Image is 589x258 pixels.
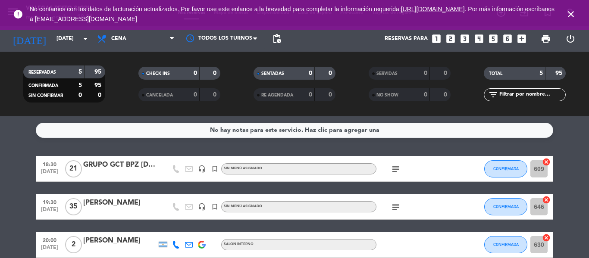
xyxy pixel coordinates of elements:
strong: 5 [539,70,543,76]
i: cancel [542,196,551,204]
strong: 0 [213,70,218,76]
span: No contamos con los datos de facturación actualizados. Por favor use este enlance a la brevedad p... [30,6,555,22]
span: 18:30 [39,159,60,169]
strong: 95 [94,69,103,75]
i: close [566,9,576,19]
strong: 0 [329,70,334,76]
span: print [541,34,551,44]
strong: 5 [78,69,82,75]
button: CONFIRMADA [484,198,527,215]
span: 20:00 [39,235,60,245]
i: headset_mic [198,165,206,173]
span: CONFIRMADA [493,166,519,171]
strong: 0 [98,92,103,98]
span: 19:30 [39,197,60,207]
span: NO SHOW [376,93,398,97]
span: SALON INTERNO [224,242,254,246]
strong: 0 [213,92,218,98]
div: [PERSON_NAME] [83,235,157,246]
span: CONFIRMADA [493,242,519,247]
input: Filtrar por nombre... [498,90,565,99]
strong: 0 [424,70,427,76]
i: looks_6 [502,33,513,44]
span: 2 [65,236,82,253]
i: arrow_drop_down [80,34,91,44]
span: 21 [65,160,82,177]
i: add_box [516,33,527,44]
i: looks_4 [473,33,485,44]
i: looks_5 [488,33,499,44]
span: pending_actions [272,34,282,44]
strong: 0 [78,92,82,98]
i: looks_two [445,33,456,44]
span: Cena [111,36,126,42]
i: subject [391,164,401,174]
i: [DATE] [6,29,52,48]
i: headset_mic [198,203,206,211]
div: LOG OUT [558,26,583,52]
button: CONFIRMADA [484,236,527,253]
span: Reservas para [385,36,428,42]
span: SIN CONFIRMAR [28,93,63,98]
strong: 0 [329,92,334,98]
strong: 0 [194,70,197,76]
a: [URL][DOMAIN_NAME] [401,6,465,12]
strong: 95 [555,70,564,76]
i: turned_in_not [211,203,219,211]
strong: 95 [94,82,103,88]
button: CONFIRMADA [484,160,527,177]
img: google-logo.png [198,241,206,249]
span: 35 [65,198,82,215]
i: power_settings_new [565,34,576,44]
strong: 0 [424,92,427,98]
span: CHECK INS [146,71,170,76]
i: turned_in_not [211,165,219,173]
strong: 0 [194,92,197,98]
a: . Por más información escríbanos a [EMAIL_ADDRESS][DOMAIN_NAME] [30,6,555,22]
span: Sin menú asignado [224,167,262,170]
i: filter_list [488,90,498,100]
i: cancel [542,158,551,166]
span: SERVIDAS [376,71,398,76]
span: [DATE] [39,207,60,217]
i: subject [391,202,401,212]
span: TOTAL [489,71,502,76]
span: CONFIRMADA [28,84,58,88]
div: GRUPO GCT BPZ [DATE] [83,159,157,171]
span: CONFIRMADA [493,204,519,209]
span: SENTADAS [261,71,284,76]
span: RE AGENDADA [261,93,293,97]
strong: 5 [78,82,82,88]
i: cancel [542,233,551,242]
span: [DATE] [39,245,60,255]
span: RESERVADAS [28,70,56,75]
i: looks_one [431,33,442,44]
i: error [13,9,23,19]
i: looks_3 [459,33,470,44]
span: [DATE] [39,169,60,179]
strong: 0 [444,92,449,98]
span: CANCELADA [146,93,173,97]
strong: 0 [309,92,312,98]
strong: 0 [444,70,449,76]
strong: 0 [309,70,312,76]
span: Sin menú asignado [224,205,262,208]
div: No hay notas para este servicio. Haz clic para agregar una [210,125,379,135]
div: [PERSON_NAME] [83,197,157,208]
